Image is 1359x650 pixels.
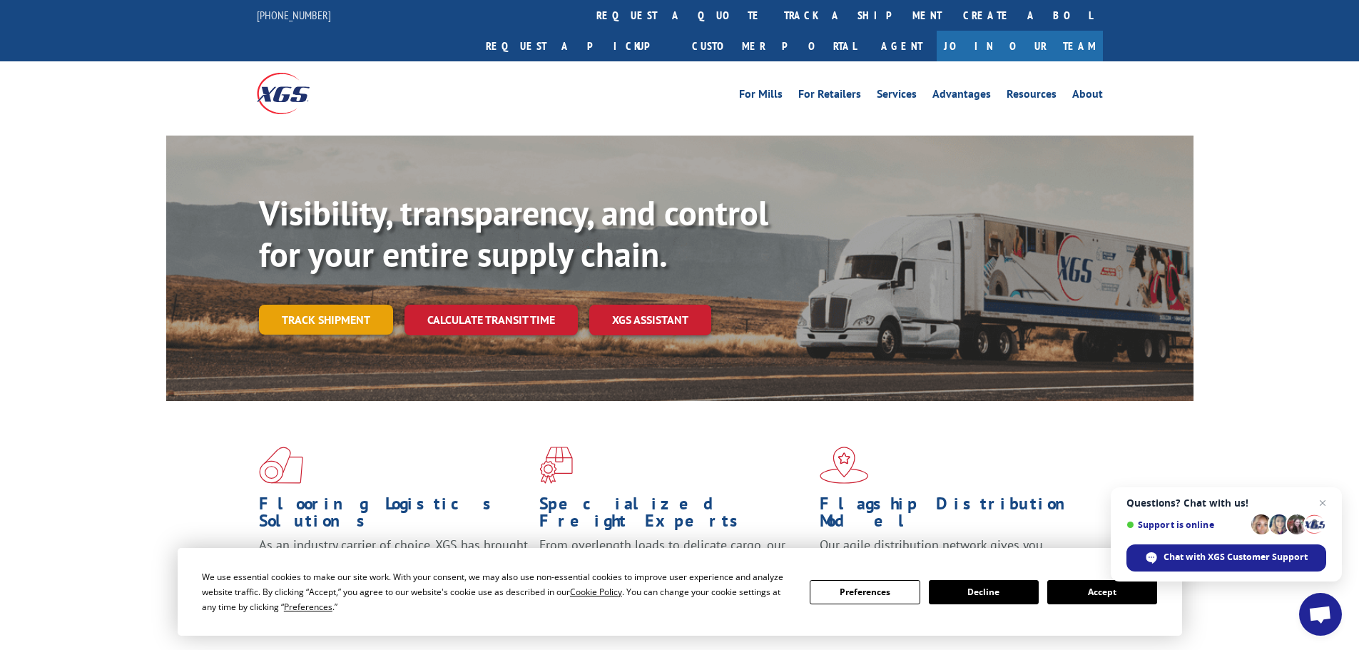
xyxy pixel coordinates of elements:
span: Chat with XGS Customer Support [1164,551,1308,564]
b: Visibility, transparency, and control for your entire supply chain. [259,191,768,276]
span: As an industry carrier of choice, XGS has brought innovation and dedication to flooring logistics... [259,537,528,587]
h1: Flagship Distribution Model [820,495,1089,537]
a: [PHONE_NUMBER] [257,8,331,22]
a: For Retailers [798,88,861,104]
a: Request a pickup [475,31,681,61]
a: Services [877,88,917,104]
a: Join Our Team [937,31,1103,61]
a: Agent [867,31,937,61]
button: Preferences [810,580,920,604]
span: Preferences [284,601,332,613]
div: Cookie Consent Prompt [178,548,1182,636]
a: For Mills [739,88,783,104]
a: XGS ASSISTANT [589,305,711,335]
a: Calculate transit time [404,305,578,335]
span: Close chat [1314,494,1331,512]
img: xgs-icon-focused-on-flooring-red [539,447,573,484]
button: Decline [929,580,1039,604]
p: From overlength loads to delicate cargo, our experienced staff knows the best way to move your fr... [539,537,809,600]
img: xgs-icon-flagship-distribution-model-red [820,447,869,484]
div: Open chat [1299,593,1342,636]
span: Questions? Chat with us! [1126,497,1326,509]
button: Accept [1047,580,1157,604]
div: We use essential cookies to make our site work. With your consent, we may also use non-essential ... [202,569,793,614]
img: xgs-icon-total-supply-chain-intelligence-red [259,447,303,484]
a: About [1072,88,1103,104]
a: Resources [1007,88,1057,104]
div: Chat with XGS Customer Support [1126,544,1326,572]
span: Our agile distribution network gives you nationwide inventory management on demand. [820,537,1082,570]
h1: Flooring Logistics Solutions [259,495,529,537]
h1: Specialized Freight Experts [539,495,809,537]
a: Track shipment [259,305,393,335]
a: Advantages [932,88,991,104]
span: Cookie Policy [570,586,622,598]
span: Support is online [1126,519,1246,530]
a: Customer Portal [681,31,867,61]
